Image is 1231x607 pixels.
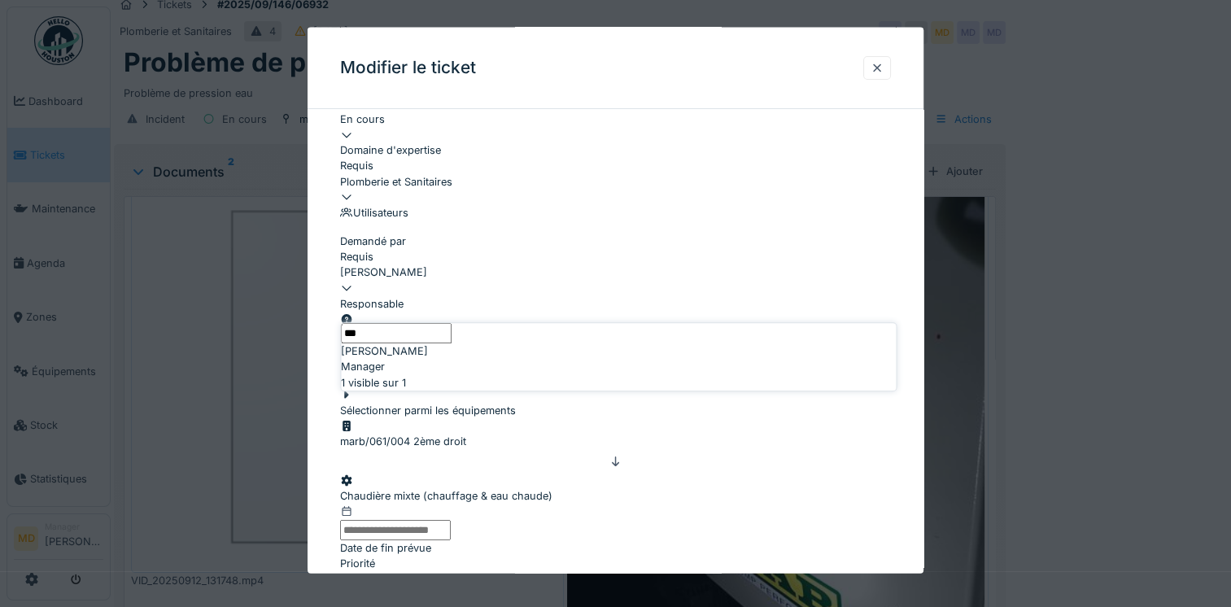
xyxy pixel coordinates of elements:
div: Utilisateurs [340,204,891,220]
label: Priorité [340,556,375,571]
div: Chaudière mixte (chauffage & eau chaude) [340,488,552,504]
h3: Modifier le ticket [340,58,476,78]
label: Domaine d'expertise [340,142,441,158]
div: Manager [341,360,896,375]
div: Sélectionner parmi les équipements [340,386,516,417]
div: [PERSON_NAME] [340,264,891,280]
div: Requis [340,249,891,264]
span: [PERSON_NAME] [341,343,428,359]
div: 4 [340,571,891,587]
label: Demandé par [340,234,406,249]
label: Date de fin prévue [340,540,431,556]
div: Requis [340,158,891,173]
div: Plomberie et Sanitaires [340,173,891,189]
div: marb/061/004 2ème droit [340,434,466,449]
div: 1 visible sur 1 [341,375,896,391]
label: Responsable [340,295,404,311]
div: En cours [340,111,891,126]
